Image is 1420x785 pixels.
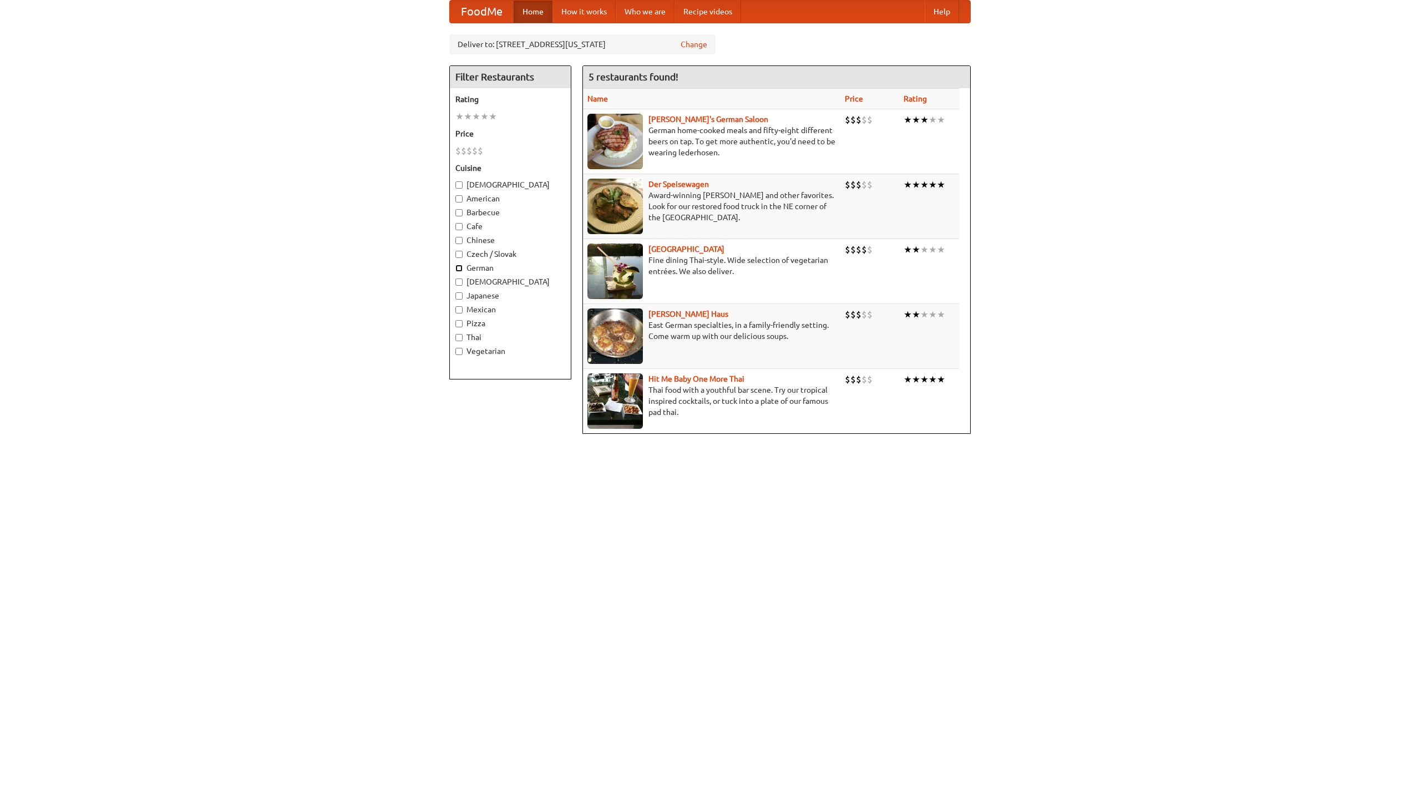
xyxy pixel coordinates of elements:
li: $ [856,179,861,191]
label: [DEMOGRAPHIC_DATA] [455,276,565,287]
label: Pizza [455,318,565,329]
li: ★ [912,373,920,386]
li: $ [478,145,483,157]
li: $ [861,114,867,126]
li: $ [867,114,873,126]
img: esthers.jpg [587,114,643,169]
li: ★ [912,244,920,256]
li: ★ [937,179,945,191]
li: $ [845,114,850,126]
h5: Rating [455,94,565,105]
input: German [455,265,463,272]
li: $ [867,244,873,256]
input: Japanese [455,292,463,300]
input: Cafe [455,223,463,230]
a: [GEOGRAPHIC_DATA] [648,245,724,254]
li: $ [867,308,873,321]
li: $ [867,179,873,191]
a: Price [845,94,863,103]
p: East German specialties, in a family-friendly setting. Come warm up with our delicious soups. [587,320,836,342]
li: ★ [912,114,920,126]
li: ★ [904,244,912,256]
a: Hit Me Baby One More Thai [648,374,744,383]
a: [PERSON_NAME] Haus [648,310,728,318]
input: Thai [455,334,463,341]
li: $ [845,308,850,321]
li: $ [472,145,478,157]
li: ★ [480,110,489,123]
input: Chinese [455,237,463,244]
li: $ [850,244,856,256]
li: $ [867,373,873,386]
a: Who we are [616,1,674,23]
li: ★ [920,114,929,126]
img: satay.jpg [587,244,643,299]
li: $ [850,373,856,386]
a: [PERSON_NAME]'s German Saloon [648,115,768,124]
li: ★ [920,308,929,321]
li: ★ [904,179,912,191]
label: Vegetarian [455,346,565,357]
li: $ [861,179,867,191]
input: Barbecue [455,209,463,216]
label: Thai [455,332,565,343]
label: Cafe [455,221,565,232]
li: $ [856,114,861,126]
li: ★ [920,179,929,191]
li: $ [850,308,856,321]
li: $ [461,145,466,157]
li: ★ [904,114,912,126]
label: Mexican [455,304,565,315]
li: $ [856,373,861,386]
li: ★ [904,373,912,386]
input: [DEMOGRAPHIC_DATA] [455,181,463,189]
label: [DEMOGRAPHIC_DATA] [455,179,565,190]
li: $ [845,179,850,191]
p: Fine dining Thai-style. Wide selection of vegetarian entrées. We also deliver. [587,255,836,277]
a: How it works [552,1,616,23]
input: [DEMOGRAPHIC_DATA] [455,278,463,286]
li: ★ [937,373,945,386]
li: ★ [929,244,937,256]
a: Der Speisewagen [648,180,709,189]
img: speisewagen.jpg [587,179,643,234]
a: Help [925,1,959,23]
a: FoodMe [450,1,514,23]
li: ★ [929,373,937,386]
li: ★ [912,308,920,321]
li: $ [856,244,861,256]
li: $ [466,145,472,157]
input: Vegetarian [455,348,463,355]
label: Czech / Slovak [455,249,565,260]
img: babythai.jpg [587,373,643,429]
li: ★ [929,308,937,321]
li: $ [845,244,850,256]
a: Rating [904,94,927,103]
li: ★ [489,110,497,123]
a: Recipe videos [674,1,741,23]
label: German [455,262,565,274]
li: $ [861,373,867,386]
li: ★ [464,110,472,123]
h5: Price [455,128,565,139]
li: $ [845,373,850,386]
li: ★ [937,244,945,256]
li: ★ [929,179,937,191]
li: ★ [929,114,937,126]
ng-pluralize: 5 restaurants found! [589,72,678,82]
li: $ [850,114,856,126]
li: $ [850,179,856,191]
li: $ [455,145,461,157]
li: ★ [472,110,480,123]
li: ★ [455,110,464,123]
li: $ [856,308,861,321]
h4: Filter Restaurants [450,66,571,88]
li: ★ [920,244,929,256]
li: $ [861,308,867,321]
li: ★ [920,373,929,386]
